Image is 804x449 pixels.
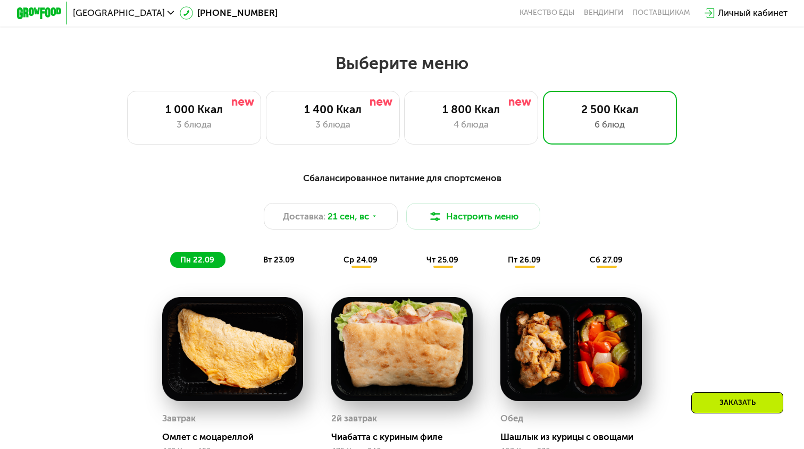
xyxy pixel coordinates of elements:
[139,118,249,131] div: 3 блюда
[508,255,541,265] span: пт 26.09
[180,6,278,20] a: [PHONE_NUMBER]
[331,431,482,443] div: Чиабатта с куриным филе
[416,103,526,116] div: 1 800 Ккал
[278,118,388,131] div: 3 блюда
[416,118,526,131] div: 4 блюда
[406,203,540,230] button: Настроить меню
[584,9,623,18] a: Вендинги
[139,103,249,116] div: 1 000 Ккал
[162,410,196,427] div: Завтрак
[718,6,788,20] div: Личный кабинет
[520,9,575,18] a: Качество еды
[344,255,378,265] span: ср 24.09
[590,255,623,265] span: сб 27.09
[500,431,651,443] div: Шашлык из курицы с овощами
[331,410,377,427] div: 2й завтрак
[426,255,458,265] span: чт 25.09
[263,255,295,265] span: вт 23.09
[691,392,783,413] div: Заказать
[278,103,388,116] div: 1 400 Ккал
[328,210,369,223] span: 21 сен, вс
[555,103,665,116] div: 2 500 Ккал
[555,118,665,131] div: 6 блюд
[500,410,523,427] div: Обед
[71,171,732,185] div: Сбалансированное питание для спортсменов
[73,9,165,18] span: [GEOGRAPHIC_DATA]
[180,255,214,265] span: пн 22.09
[283,210,325,223] span: Доставка:
[162,431,313,443] div: Омлет с моцареллой
[36,53,768,74] h2: Выберите меню
[632,9,690,18] div: поставщикам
